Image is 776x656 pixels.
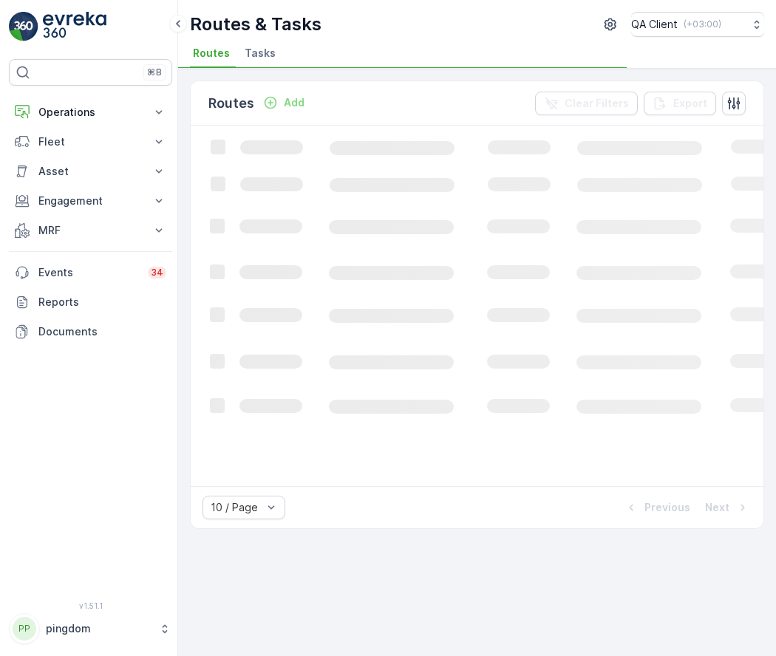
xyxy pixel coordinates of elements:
p: MRF [38,223,143,238]
img: logo_light-DOdMpM7g.png [43,12,106,41]
div: PP [13,617,36,640]
button: Next [704,499,752,516]
p: Export [673,96,707,111]
a: Events34 [9,258,172,287]
img: logo [9,12,38,41]
button: Operations [9,98,172,127]
button: Export [644,92,716,115]
button: PPpingdom [9,613,172,644]
button: Clear Filters [535,92,638,115]
button: QA Client(+03:00) [631,12,764,37]
p: ⌘B [147,66,162,78]
p: Engagement [38,194,143,208]
p: Reports [38,295,166,310]
span: Routes [193,46,230,61]
p: Routes & Tasks [190,13,321,36]
button: Add [257,94,310,112]
button: Previous [622,499,692,516]
button: Fleet [9,127,172,157]
button: MRF [9,216,172,245]
a: Documents [9,317,172,346]
p: Events [38,265,139,280]
button: Engagement [9,186,172,216]
p: ( +03:00 ) [684,18,721,30]
p: QA Client [631,17,678,32]
p: pingdom [46,621,152,636]
p: Previous [644,500,690,515]
p: Routes [208,93,254,114]
button: Asset [9,157,172,186]
p: Operations [38,105,143,120]
p: Next [705,500,729,515]
p: Documents [38,324,166,339]
p: Asset [38,164,143,179]
p: Add [284,95,304,110]
p: 34 [151,267,163,279]
span: Tasks [245,46,276,61]
a: Reports [9,287,172,317]
p: Clear Filters [565,96,629,111]
span: v 1.51.1 [9,601,172,610]
p: Fleet [38,134,143,149]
